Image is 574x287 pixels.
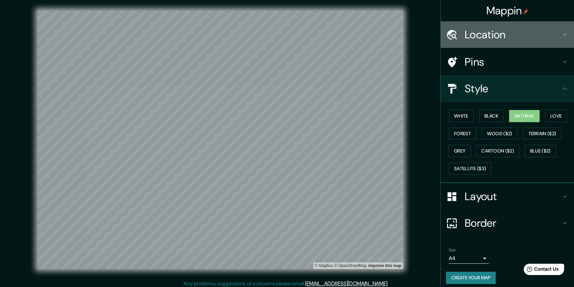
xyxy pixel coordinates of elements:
div: Style [441,75,574,102]
div: Layout [441,183,574,210]
button: Satellite ($3) [449,162,491,175]
h4: Style [465,82,561,95]
div: Location [441,21,574,48]
button: Terrain ($2) [523,128,562,140]
h4: Pins [465,55,561,69]
button: Forest [449,128,476,140]
a: Mapbox [315,263,333,268]
button: Blue ($2) [525,145,556,157]
a: [EMAIL_ADDRESS][DOMAIN_NAME] [305,280,387,287]
div: Pins [441,49,574,75]
button: Natural [509,110,540,122]
canvas: Map [38,11,403,269]
div: A4 [449,253,489,264]
button: Love [545,110,567,122]
h4: Location [465,28,561,41]
button: Cartoon ($2) [476,145,519,157]
div: Border [441,210,574,236]
h4: Mappin [486,4,529,17]
button: Wood ($2) [482,128,518,140]
iframe: Help widget launcher [515,261,567,280]
h4: Border [465,216,561,230]
button: Black [479,110,504,122]
a: Map feedback [368,263,401,268]
a: OpenStreetMap [334,263,366,268]
button: White [449,110,474,122]
label: Size [449,247,456,253]
button: Create your map [446,272,496,284]
h4: Layout [465,190,561,203]
button: Grey [449,145,471,157]
img: pin-icon.png [523,9,528,14]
